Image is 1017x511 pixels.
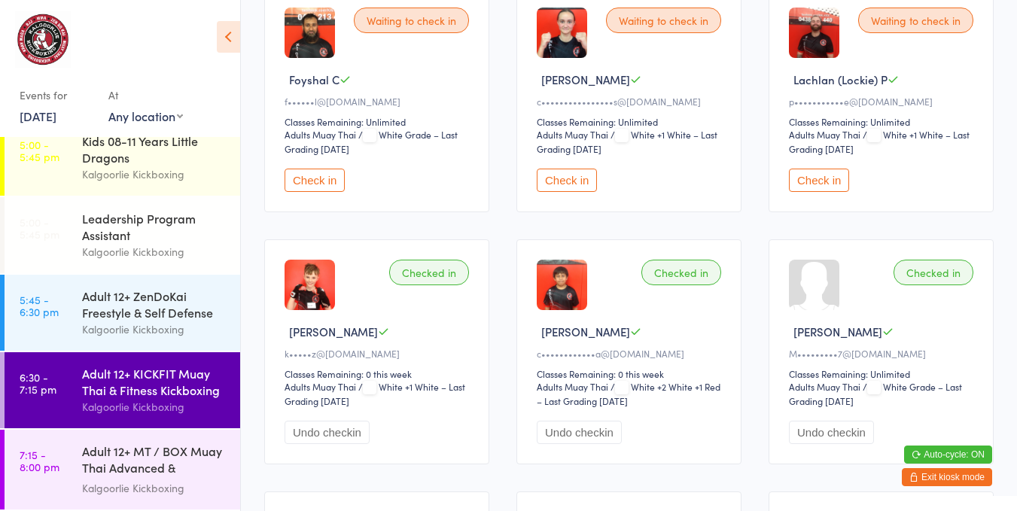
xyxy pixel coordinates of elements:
[641,260,721,285] div: Checked in
[5,120,240,196] a: 5:00 -5:45 pmKids 08-11 Years Little DragonsKalgoorlie Kickboxing
[285,128,356,141] div: Adults Muay Thai
[20,449,59,473] time: 7:15 - 8:00 pm
[108,108,183,124] div: Any location
[285,367,473,380] div: Classes Remaining: 0 this week
[82,398,227,415] div: Kalgoorlie Kickboxing
[82,321,227,338] div: Kalgoorlie Kickboxing
[537,8,587,58] img: image1732099010.png
[289,324,378,339] span: [PERSON_NAME]
[894,260,973,285] div: Checked in
[541,71,630,87] span: [PERSON_NAME]
[354,8,469,33] div: Waiting to check in
[904,446,992,464] button: Auto-cycle: ON
[20,108,56,124] a: [DATE]
[789,367,978,380] div: Classes Remaining: Unlimited
[789,421,874,444] button: Undo checkin
[5,197,240,273] a: 5:00 -5:45 pmLeadership Program AssistantKalgoorlie Kickboxing
[285,260,335,310] img: image1718416688.png
[289,71,340,87] span: Foyshal C
[789,169,849,192] button: Check in
[82,166,227,183] div: Kalgoorlie Kickboxing
[285,347,473,360] div: k•••••z@[DOMAIN_NAME]
[537,260,587,310] img: image1742987888.png
[82,479,227,497] div: Kalgoorlie Kickboxing
[20,294,59,318] time: 5:45 - 6:30 pm
[537,380,608,393] div: Adults Muay Thai
[15,11,71,68] img: Kalgoorlie Kickboxing
[793,324,882,339] span: [PERSON_NAME]
[82,243,227,260] div: Kalgoorlie Kickboxing
[20,138,59,163] time: 5:00 - 5:45 pm
[858,8,973,33] div: Waiting to check in
[5,352,240,428] a: 6:30 -7:15 pmAdult 12+ KICKFIT Muay Thai & Fitness KickboxingKalgoorlie Kickboxing
[537,95,726,108] div: c••••••••••••••••s@[DOMAIN_NAME]
[82,443,227,479] div: Adult 12+ MT / BOX Muay Thai Advanced & SPARRING
[537,367,726,380] div: Classes Remaining: 0 this week
[789,128,860,141] div: Adults Muay Thai
[285,115,473,128] div: Classes Remaining: Unlimited
[20,216,59,240] time: 5:00 - 5:45 pm
[82,365,227,398] div: Adult 12+ KICKFIT Muay Thai & Fitness Kickboxing
[285,421,370,444] button: Undo checkin
[285,95,473,108] div: f••••••l@[DOMAIN_NAME]
[789,8,839,58] img: image1742987872.png
[789,95,978,108] div: p•••••••••••e@[DOMAIN_NAME]
[537,169,597,192] button: Check in
[285,8,335,58] img: image1756205489.png
[793,71,888,87] span: Lachlan (Lockie) P
[285,380,356,393] div: Adults Muay Thai
[82,287,227,321] div: Adult 12+ ZenDoKai Freestyle & Self Defense
[789,115,978,128] div: Classes Remaining: Unlimited
[389,260,469,285] div: Checked in
[537,128,608,141] div: Adults Muay Thai
[108,83,183,108] div: At
[5,275,240,351] a: 5:45 -6:30 pmAdult 12+ ZenDoKai Freestyle & Self DefenseKalgoorlie Kickboxing
[285,169,345,192] button: Check in
[20,371,56,395] time: 6:30 - 7:15 pm
[20,83,93,108] div: Events for
[537,115,726,128] div: Classes Remaining: Unlimited
[541,324,630,339] span: [PERSON_NAME]
[902,468,992,486] button: Exit kiosk mode
[82,132,227,166] div: Kids 08-11 Years Little Dragons
[82,210,227,243] div: Leadership Program Assistant
[606,8,721,33] div: Waiting to check in
[789,380,860,393] div: Adults Muay Thai
[5,430,240,509] a: 7:15 -8:00 pmAdult 12+ MT / BOX Muay Thai Advanced & SPARRINGKalgoorlie Kickboxing
[537,421,622,444] button: Undo checkin
[537,347,726,360] div: c••••••••••••a@[DOMAIN_NAME]
[789,347,978,360] div: M•••••••••7@[DOMAIN_NAME]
